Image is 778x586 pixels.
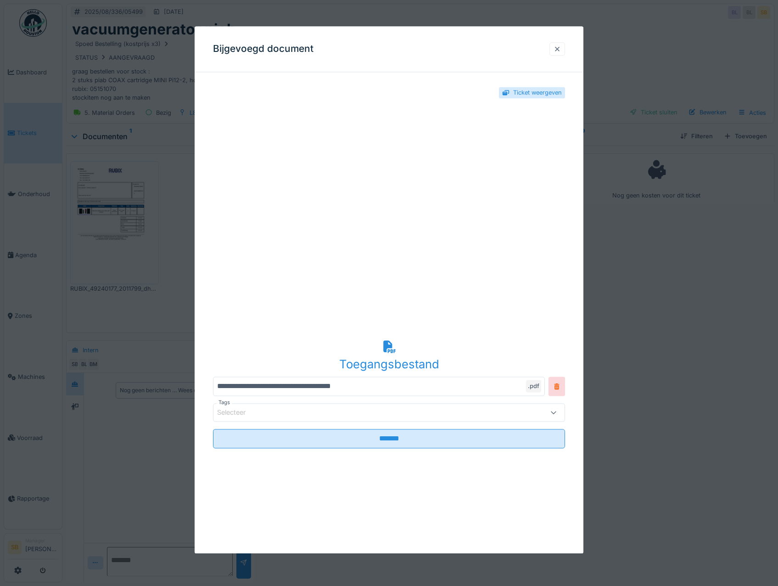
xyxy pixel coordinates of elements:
[213,43,313,55] h3: Bijgevoegd document
[217,408,258,418] div: Selecteer
[513,88,562,97] div: Ticket weergeven
[526,380,541,393] div: .pdf
[213,355,565,373] div: Toegangsbestand
[217,399,232,407] label: Tags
